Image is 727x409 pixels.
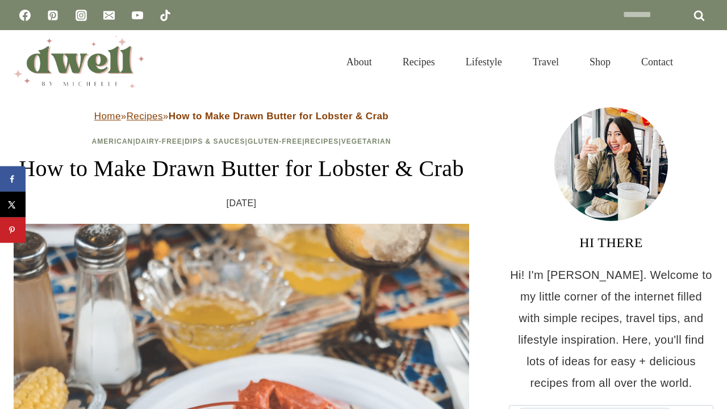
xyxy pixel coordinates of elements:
strong: How to Make Drawn Butter for Lobster & Crab [169,111,388,122]
a: Facebook [14,4,36,27]
a: Instagram [70,4,93,27]
h3: HI THERE [509,232,713,253]
a: Vegetarian [341,137,391,145]
span: » » [94,111,388,122]
h1: How to Make Drawn Butter for Lobster & Crab [14,152,469,186]
a: Recipes [387,42,450,82]
img: DWELL by michelle [14,36,144,88]
span: | | | | | [92,137,391,145]
a: Home [94,111,121,122]
a: Contact [626,42,688,82]
p: Hi! I'm [PERSON_NAME]. Welcome to my little corner of the internet filled with simple recipes, tr... [509,264,713,394]
button: View Search Form [694,52,713,72]
a: Travel [517,42,574,82]
a: Email [98,4,120,27]
a: Recipes [305,137,339,145]
a: YouTube [126,4,149,27]
a: Lifestyle [450,42,517,82]
a: Dairy-Free [136,137,182,145]
a: Shop [574,42,626,82]
a: American [92,137,133,145]
a: Dips & Sauces [185,137,245,145]
a: Recipes [127,111,163,122]
a: TikTok [154,4,177,27]
nav: Primary Navigation [331,42,688,82]
time: [DATE] [227,195,257,212]
a: About [331,42,387,82]
a: Pinterest [41,4,64,27]
a: Gluten-Free [248,137,302,145]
